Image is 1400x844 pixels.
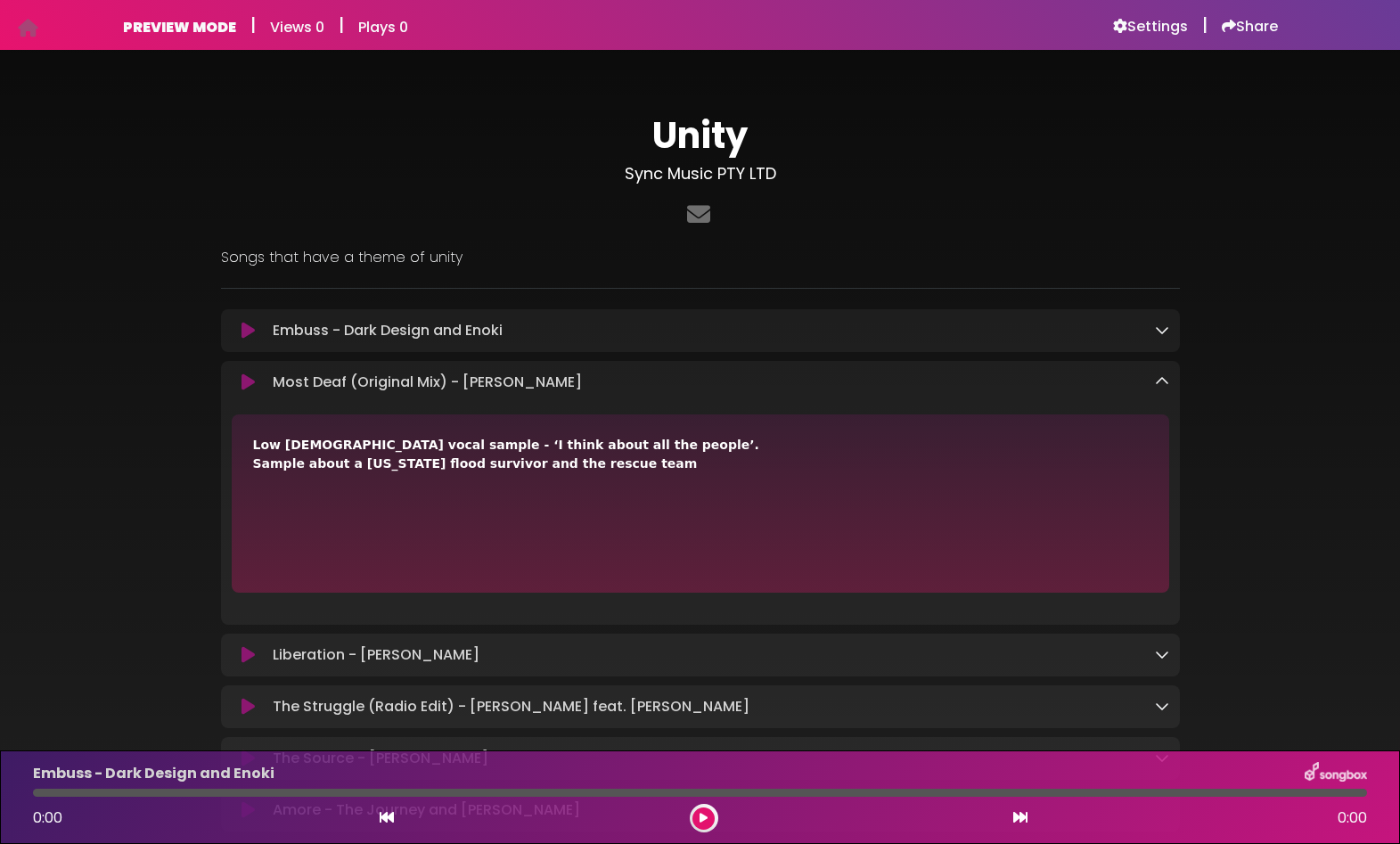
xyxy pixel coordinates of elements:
h5: | [250,14,256,36]
h6: Views 0 [270,19,324,36]
h1: Unity [221,114,1180,157]
img: songbox-logo-white.png [1305,762,1367,785]
span: 0:00 [33,807,62,828]
h3: Sync Music PTY LTD [221,164,1180,184]
p: Liberation - [PERSON_NAME] [273,644,479,666]
div: Low [DEMOGRAPHIC_DATA] vocal sample - ‘I think about all the people’. Sample about a [US_STATE] f... [253,436,1148,473]
p: The Struggle (Radio Edit) - [PERSON_NAME] feat. [PERSON_NAME] [273,696,749,717]
h5: | [339,14,344,36]
h5: | [1202,14,1208,36]
a: Share [1222,18,1278,36]
a: Settings [1113,18,1188,36]
p: Embuss - Dark Design and Enoki [33,763,274,784]
span: 0:00 [1338,807,1367,829]
h6: Plays 0 [358,19,408,36]
p: Embuss - Dark Design and Enoki [273,320,503,341]
p: The Source - [PERSON_NAME] [273,748,488,769]
h6: PREVIEW MODE [123,19,236,36]
p: Songs that have a theme of unity [221,247,1180,268]
p: Most Deaf (Original Mix) - [PERSON_NAME] [273,372,582,393]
